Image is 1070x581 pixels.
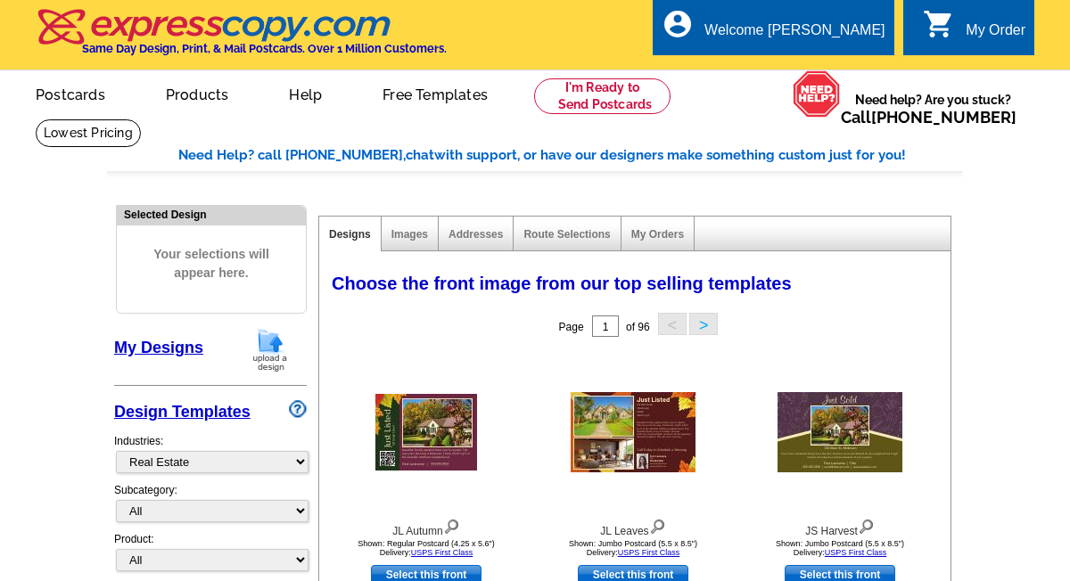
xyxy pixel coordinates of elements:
[662,8,694,40] i: account_circle
[523,228,610,241] a: Route Selections
[137,72,258,114] a: Products
[819,525,1070,581] iframe: LiveChat chat widget
[742,515,938,539] div: JS Harvest
[114,403,251,421] a: Design Templates
[535,539,731,557] div: Shown: Jumbo Postcard (5.5 x 8.5") Delivery:
[778,392,902,472] img: JS Harvest
[328,539,524,557] div: Shown: Regular Postcard (4.25 x 5.6") Delivery:
[689,313,718,335] button: >
[406,147,434,163] span: chat
[923,8,955,40] i: shopping_cart
[117,206,306,223] div: Selected Design
[329,228,371,241] a: Designs
[649,515,666,535] img: view design details
[114,482,307,531] div: Subcategory:
[411,548,473,557] a: USPS First Class
[354,72,516,114] a: Free Templates
[871,108,1017,127] a: [PHONE_NUMBER]
[130,227,292,300] span: Your selections will appear here.
[247,327,293,372] img: upload-design
[178,145,963,166] div: Need Help? call [PHONE_NUMBER], with support, or have our designers make something custom just fo...
[793,70,841,118] img: help
[36,21,447,55] a: Same Day Design, Print, & Mail Postcards. Over 1 Million Customers.
[535,515,731,539] div: JL Leaves
[82,42,447,55] h4: Same Day Design, Print, & Mail Postcards. Over 1 Million Customers.
[7,72,134,114] a: Postcards
[114,531,307,580] div: Product:
[618,548,680,557] a: USPS First Class
[923,20,1025,42] a: shopping_cart My Order
[559,321,584,333] span: Page
[114,424,307,482] div: Industries:
[841,91,1025,127] span: Need help? Are you stuck?
[391,228,428,241] a: Images
[966,22,1025,47] div: My Order
[858,515,875,535] img: view design details
[704,22,885,47] div: Welcome [PERSON_NAME]
[332,274,792,293] span: Choose the front image from our top selling templates
[375,394,477,471] img: JL Autumn
[328,515,524,539] div: JL Autumn
[631,228,684,241] a: My Orders
[114,339,203,356] a: My Designs
[449,228,503,241] a: Addresses
[260,72,350,114] a: Help
[289,400,307,418] img: design-wizard-help-icon.png
[571,392,695,472] img: JL Leaves
[658,313,687,335] button: <
[626,321,650,333] span: of 96
[742,539,938,557] div: Shown: Jumbo Postcard (5.5 x 8.5") Delivery:
[841,108,1017,127] span: Call
[443,515,460,535] img: view design details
